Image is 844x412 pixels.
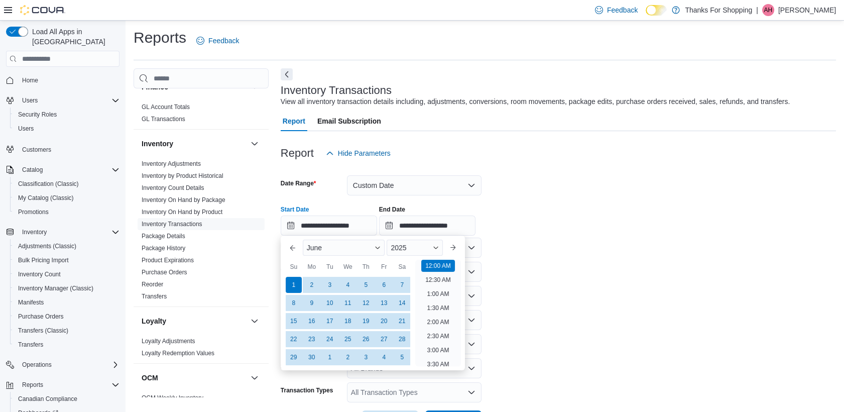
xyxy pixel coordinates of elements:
[14,178,83,190] a: Classification (Classic)
[18,180,79,188] span: Classification (Classic)
[10,205,124,219] button: Promotions
[142,116,185,123] a: GL Transactions
[685,4,752,16] p: Thanks For Shopping
[142,220,202,228] span: Inventory Transactions
[22,228,47,236] span: Inventory
[18,242,76,250] span: Adjustments (Classic)
[2,378,124,392] button: Reports
[142,373,247,383] button: OCM
[142,394,203,402] span: OCM Weekly Inventory
[281,205,309,214] label: Start Date
[10,253,124,267] button: Bulk Pricing Import
[394,331,410,347] div: day-28
[14,240,119,252] span: Adjustments (Classic)
[285,276,411,366] div: June, 2025
[340,295,356,311] div: day-11
[423,358,453,370] li: 3:30 AM
[379,205,405,214] label: End Date
[10,281,124,295] button: Inventory Manager (Classic)
[423,344,453,356] li: 3:00 AM
[14,206,53,218] a: Promotions
[18,395,77,403] span: Canadian Compliance
[10,267,124,281] button: Inventory Count
[142,337,195,345] span: Loyalty Adjustments
[423,316,453,328] li: 2:00 AM
[445,240,461,256] button: Next month
[376,349,392,365] div: day-4
[142,184,204,192] span: Inventory Count Details
[142,139,173,149] h3: Inventory
[281,179,316,187] label: Date Range
[394,349,410,365] div: day-5
[283,111,305,131] span: Report
[304,295,320,311] div: day-9
[391,244,406,252] span: 2025
[304,277,320,293] div: day-2
[22,146,51,154] span: Customers
[281,386,333,394] label: Transaction Types
[249,315,261,327] button: Loyalty
[22,76,38,84] span: Home
[18,144,55,156] a: Customers
[2,358,124,372] button: Operations
[18,74,119,86] span: Home
[142,245,185,252] a: Package History
[467,268,475,276] button: Open list of options
[14,254,119,266] span: Bulk Pricing Import
[394,295,410,311] div: day-14
[142,232,185,240] span: Package Details
[28,27,119,47] span: Load All Apps in [GEOGRAPHIC_DATA]
[14,296,48,308] a: Manifests
[249,138,261,150] button: Inventory
[142,373,158,383] h3: OCM
[142,115,185,123] span: GL Transactions
[358,295,374,311] div: day-12
[142,184,204,191] a: Inventory Count Details
[467,340,475,348] button: Open list of options
[142,244,185,252] span: Package History
[14,325,72,337] a: Transfers (Classic)
[14,254,73,266] a: Bulk Pricing Import
[18,74,42,86] a: Home
[18,313,64,321] span: Purchase Orders
[14,123,119,135] span: Users
[2,142,124,156] button: Customers
[142,160,201,168] span: Inventory Adjustments
[18,226,51,238] button: Inventory
[142,349,214,357] span: Loyalty Redemption Values
[18,94,119,107] span: Users
[340,331,356,347] div: day-25
[286,331,302,347] div: day-22
[18,270,61,278] span: Inventory Count
[10,108,124,122] button: Security Roles
[18,327,68,335] span: Transfers (Classic)
[322,331,338,347] div: day-24
[249,372,261,384] button: OCM
[18,284,93,292] span: Inventory Manager (Classic)
[322,313,338,329] div: day-17
[778,4,836,16] p: [PERSON_NAME]
[2,163,124,177] button: Catalog
[304,349,320,365] div: day-30
[10,392,124,406] button: Canadian Compliance
[2,93,124,108] button: Users
[18,111,57,119] span: Security Roles
[142,160,201,167] a: Inventory Adjustments
[14,109,119,121] span: Security Roles
[322,349,338,365] div: day-1
[322,259,338,275] div: Tu
[18,164,47,176] button: Catalog
[285,240,301,256] button: Previous Month
[304,259,320,275] div: Mo
[14,339,119,351] span: Transfers
[14,339,47,351] a: Transfers
[376,331,392,347] div: day-27
[421,260,455,272] li: 12:00 AM
[14,268,65,280] a: Inventory Count
[14,311,119,323] span: Purchase Orders
[10,239,124,253] button: Adjustments (Classic)
[14,296,119,308] span: Manifests
[134,158,269,306] div: Inventory
[14,268,119,280] span: Inventory Count
[423,330,453,342] li: 2:30 AM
